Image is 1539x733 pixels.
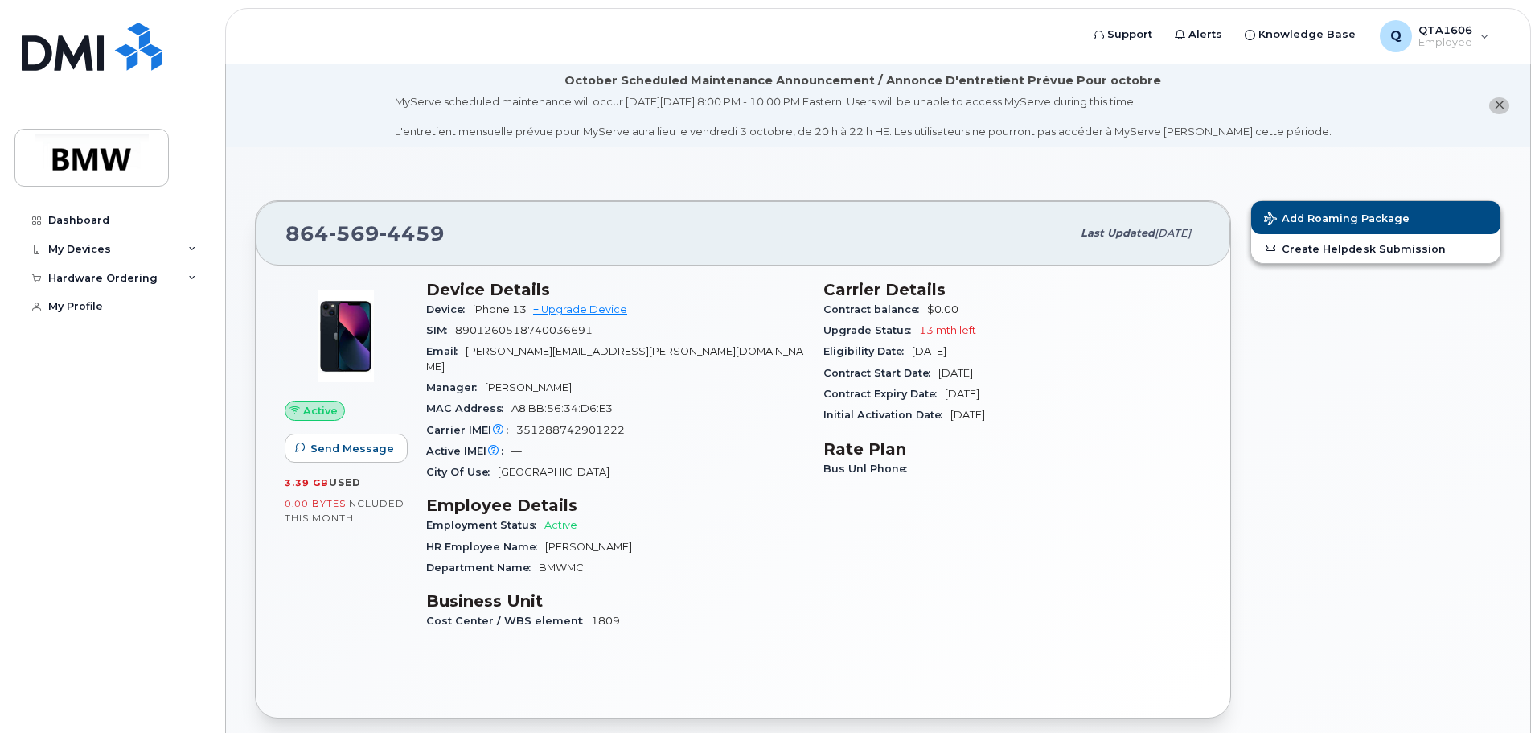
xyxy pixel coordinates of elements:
[950,409,985,421] span: [DATE]
[426,466,498,478] span: City Of Use
[426,402,511,414] span: MAC Address
[823,439,1201,459] h3: Rate Plan
[533,303,627,315] a: + Upgrade Device
[285,497,404,524] span: included this month
[1081,227,1155,239] span: Last updated
[1469,663,1527,721] iframe: Messenger Launcher
[285,221,445,245] span: 864
[823,345,912,357] span: Eligibility Date
[395,94,1332,139] div: MyServe scheduled maintenance will occur [DATE][DATE] 8:00 PM - 10:00 PM Eastern. Users will be u...
[426,324,455,336] span: SIM
[823,388,945,400] span: Contract Expiry Date
[511,445,522,457] span: —
[303,403,338,418] span: Active
[591,615,620,627] span: 1809
[498,466,609,478] span: [GEOGRAPHIC_DATA]
[511,402,613,414] span: A8:BB:56:34:D6:E3
[426,303,473,315] span: Device
[823,303,927,315] span: Contract balance
[426,591,804,611] h3: Business Unit
[544,519,577,531] span: Active
[539,562,584,574] span: BMWMC
[823,409,950,421] span: Initial Activation Date
[473,303,527,315] span: iPhone 13
[938,367,973,379] span: [DATE]
[426,280,804,299] h3: Device Details
[426,345,466,357] span: Email
[426,519,544,531] span: Employment Status
[1264,212,1410,228] span: Add Roaming Package
[927,303,958,315] span: $0.00
[426,345,803,372] span: [PERSON_NAME][EMAIL_ADDRESS][PERSON_NAME][DOMAIN_NAME]
[426,381,485,393] span: Manager
[1489,97,1509,114] button: close notification
[823,280,1201,299] h3: Carrier Details
[426,562,539,574] span: Department Name
[516,424,625,436] span: 351288742901222
[426,445,511,457] span: Active IMEI
[823,324,919,336] span: Upgrade Status
[945,388,979,400] span: [DATE]
[380,221,445,245] span: 4459
[455,324,593,336] span: 8901260518740036691
[545,541,632,553] span: [PERSON_NAME]
[426,496,804,515] h3: Employee Details
[426,424,516,436] span: Carrier IMEI
[285,477,329,488] span: 3.39 GB
[1251,234,1500,263] a: Create Helpdesk Submission
[1155,227,1191,239] span: [DATE]
[426,541,545,553] span: HR Employee Name
[1251,201,1500,234] button: Add Roaming Package
[285,498,346,509] span: 0.00 Bytes
[912,345,946,357] span: [DATE]
[919,324,976,336] span: 13 mth left
[823,367,938,379] span: Contract Start Date
[329,476,361,488] span: used
[298,288,394,385] img: image20231002-3703462-1ig824h.jpeg
[329,221,380,245] span: 569
[564,72,1161,89] div: October Scheduled Maintenance Announcement / Annonce D'entretient Prévue Pour octobre
[310,441,394,456] span: Send Message
[485,381,572,393] span: [PERSON_NAME]
[426,615,591,627] span: Cost Center / WBS element
[823,463,915,475] span: Bus Unl Phone
[285,434,408,463] button: Send Message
